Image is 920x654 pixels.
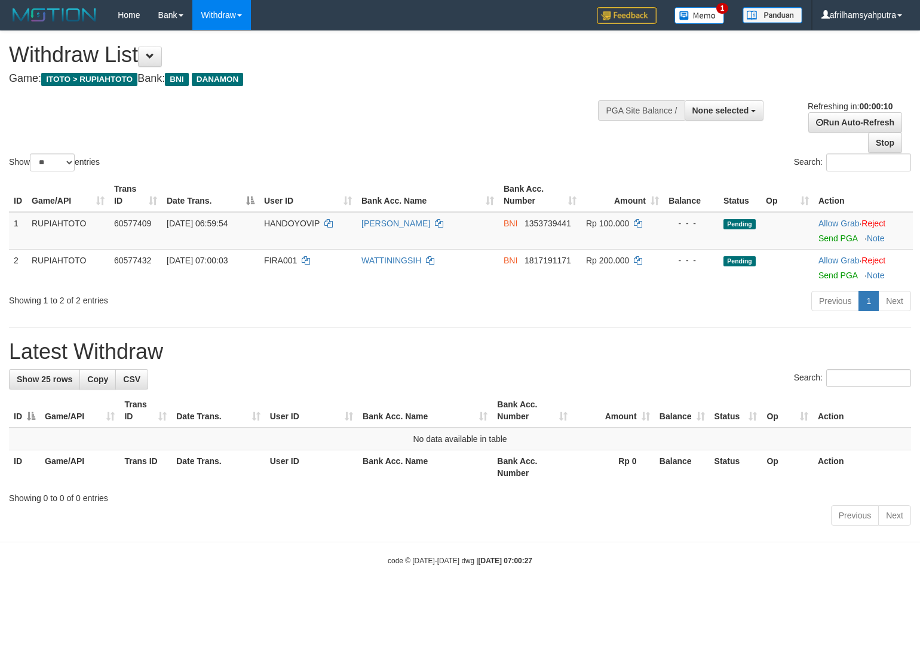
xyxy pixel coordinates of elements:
[743,7,802,23] img: panduan.png
[87,374,108,384] span: Copy
[9,153,100,171] label: Show entries
[655,450,710,484] th: Balance
[41,73,137,86] span: ITOTO > RUPIAHTOTO
[794,369,911,387] label: Search:
[9,178,27,212] th: ID
[878,505,911,526] a: Next
[30,153,75,171] select: Showentries
[479,557,532,565] strong: [DATE] 07:00:27
[723,256,756,266] span: Pending
[818,271,857,280] a: Send PGA
[818,234,857,243] a: Send PGA
[504,219,517,228] span: BNI
[586,219,629,228] span: Rp 100.000
[761,178,814,212] th: Op: activate to sort column ascending
[878,291,911,311] a: Next
[525,219,571,228] span: Copy 1353739441 to clipboard
[264,219,320,228] span: HANDOYOVIP
[719,178,761,212] th: Status
[813,450,911,484] th: Action
[9,249,27,286] td: 2
[811,291,859,311] a: Previous
[499,178,581,212] th: Bank Acc. Number: activate to sort column ascending
[655,394,710,428] th: Balance: activate to sort column ascending
[9,290,375,306] div: Showing 1 to 2 of 2 entries
[357,178,499,212] th: Bank Acc. Name: activate to sort column ascending
[826,153,911,171] input: Search:
[265,450,358,484] th: User ID
[808,112,902,133] a: Run Auto-Refresh
[119,450,171,484] th: Trans ID
[716,3,729,14] span: 1
[504,256,517,265] span: BNI
[814,212,913,250] td: ·
[171,450,265,484] th: Date Trans.
[114,256,151,265] span: 60577432
[17,374,72,384] span: Show 25 rows
[9,73,602,85] h4: Game: Bank:
[861,219,885,228] a: Reject
[762,450,812,484] th: Op
[492,450,572,484] th: Bank Acc. Number
[9,340,911,364] h1: Latest Withdraw
[79,369,116,389] a: Copy
[162,178,259,212] th: Date Trans.: activate to sort column descending
[165,73,188,86] span: BNI
[818,256,859,265] a: Allow Grab
[171,394,265,428] th: Date Trans.: activate to sort column ascending
[861,256,885,265] a: Reject
[123,374,140,384] span: CSV
[598,100,684,121] div: PGA Site Balance /
[826,369,911,387] input: Search:
[674,7,725,24] img: Button%20Memo.svg
[808,102,893,111] span: Refreshing in:
[9,6,100,24] img: MOTION_logo.png
[831,505,879,526] a: Previous
[597,7,657,24] img: Feedback.jpg
[27,178,109,212] th: Game/API: activate to sort column ascending
[581,178,664,212] th: Amount: activate to sort column ascending
[685,100,764,121] button: None selected
[762,394,812,428] th: Op: activate to sort column ascending
[818,219,859,228] a: Allow Grab
[858,291,879,311] a: 1
[265,394,358,428] th: User ID: activate to sort column ascending
[115,369,148,389] a: CSV
[525,256,571,265] span: Copy 1817191171 to clipboard
[40,450,119,484] th: Game/API
[814,178,913,212] th: Action
[9,487,911,504] div: Showing 0 to 0 of 0 entries
[492,394,572,428] th: Bank Acc. Number: activate to sort column ascending
[668,217,714,229] div: - - -
[692,106,749,115] span: None selected
[9,428,911,450] td: No data available in table
[114,219,151,228] span: 60577409
[9,369,80,389] a: Show 25 rows
[868,133,902,153] a: Stop
[119,394,171,428] th: Trans ID: activate to sort column ascending
[586,256,629,265] span: Rp 200.000
[388,557,532,565] small: code © [DATE]-[DATE] dwg |
[9,43,602,67] h1: Withdraw List
[867,234,885,243] a: Note
[192,73,244,86] span: DANAMON
[867,271,885,280] a: Note
[859,102,893,111] strong: 00:00:10
[710,450,762,484] th: Status
[572,450,654,484] th: Rp 0
[723,219,756,229] span: Pending
[668,254,714,266] div: - - -
[361,219,430,228] a: [PERSON_NAME]
[27,249,109,286] td: RUPIAHTOTO
[109,178,162,212] th: Trans ID: activate to sort column ascending
[9,450,40,484] th: ID
[167,219,228,228] span: [DATE] 06:59:54
[167,256,228,265] span: [DATE] 07:00:03
[9,212,27,250] td: 1
[40,394,119,428] th: Game/API: activate to sort column ascending
[814,249,913,286] td: ·
[818,219,861,228] span: ·
[794,153,911,171] label: Search:
[361,256,421,265] a: WATTININGSIH
[259,178,357,212] th: User ID: activate to sort column ascending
